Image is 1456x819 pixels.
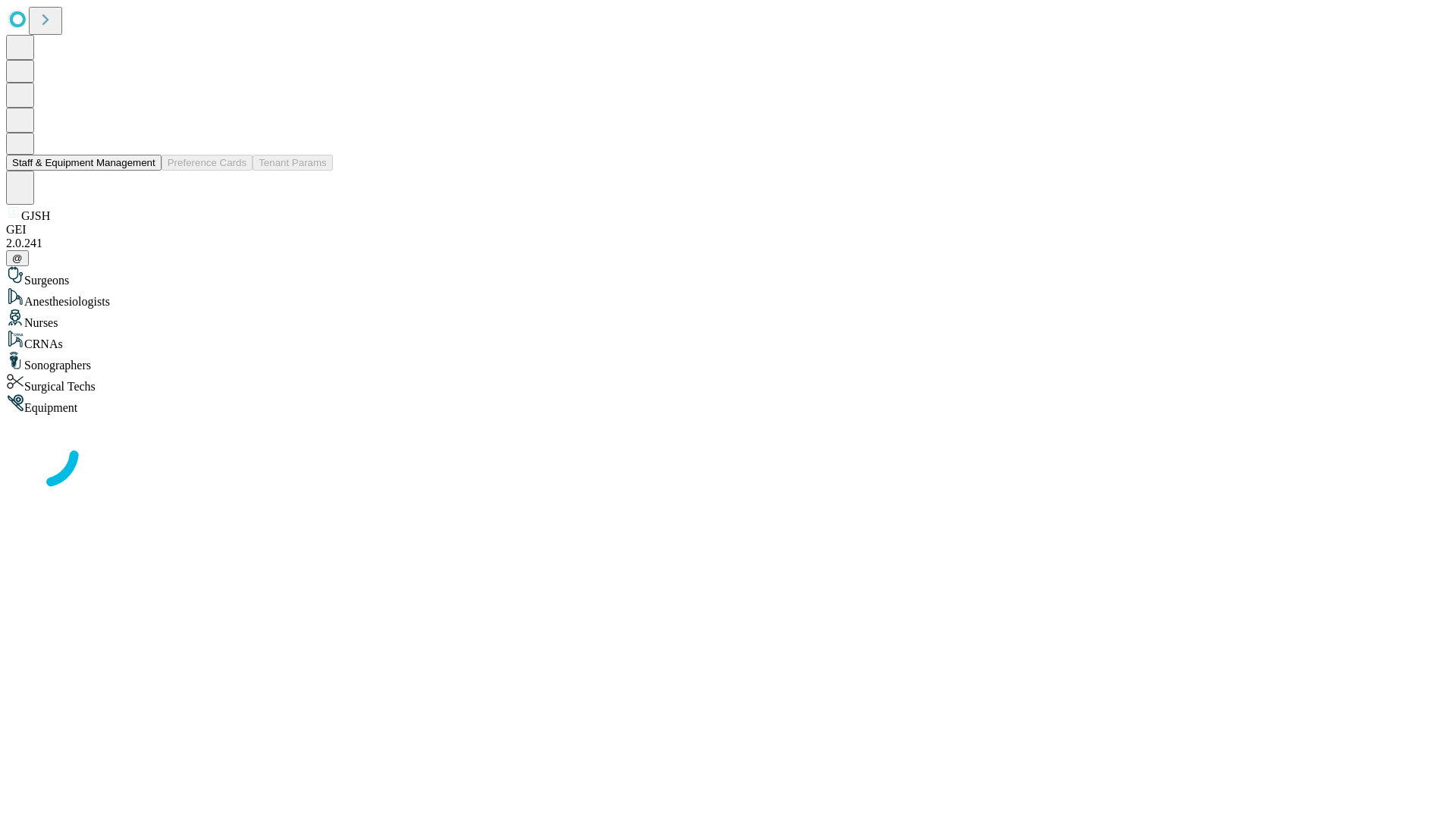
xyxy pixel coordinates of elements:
[253,155,333,171] button: Tenant Params
[162,155,253,171] button: Preference Cards
[6,250,29,266] button: @
[6,351,1450,372] div: Sonographers
[21,209,50,222] span: GJSH
[6,287,1450,309] div: Anesthesiologists
[12,253,23,264] span: @
[6,223,1450,237] div: GEI
[6,237,1450,250] div: 2.0.241
[6,394,1450,415] div: Equipment
[6,330,1450,351] div: CRNAs
[6,372,1450,394] div: Surgical Techs
[6,266,1450,287] div: Surgeons
[6,309,1450,330] div: Nurses
[6,155,162,171] button: Staff & Equipment Management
